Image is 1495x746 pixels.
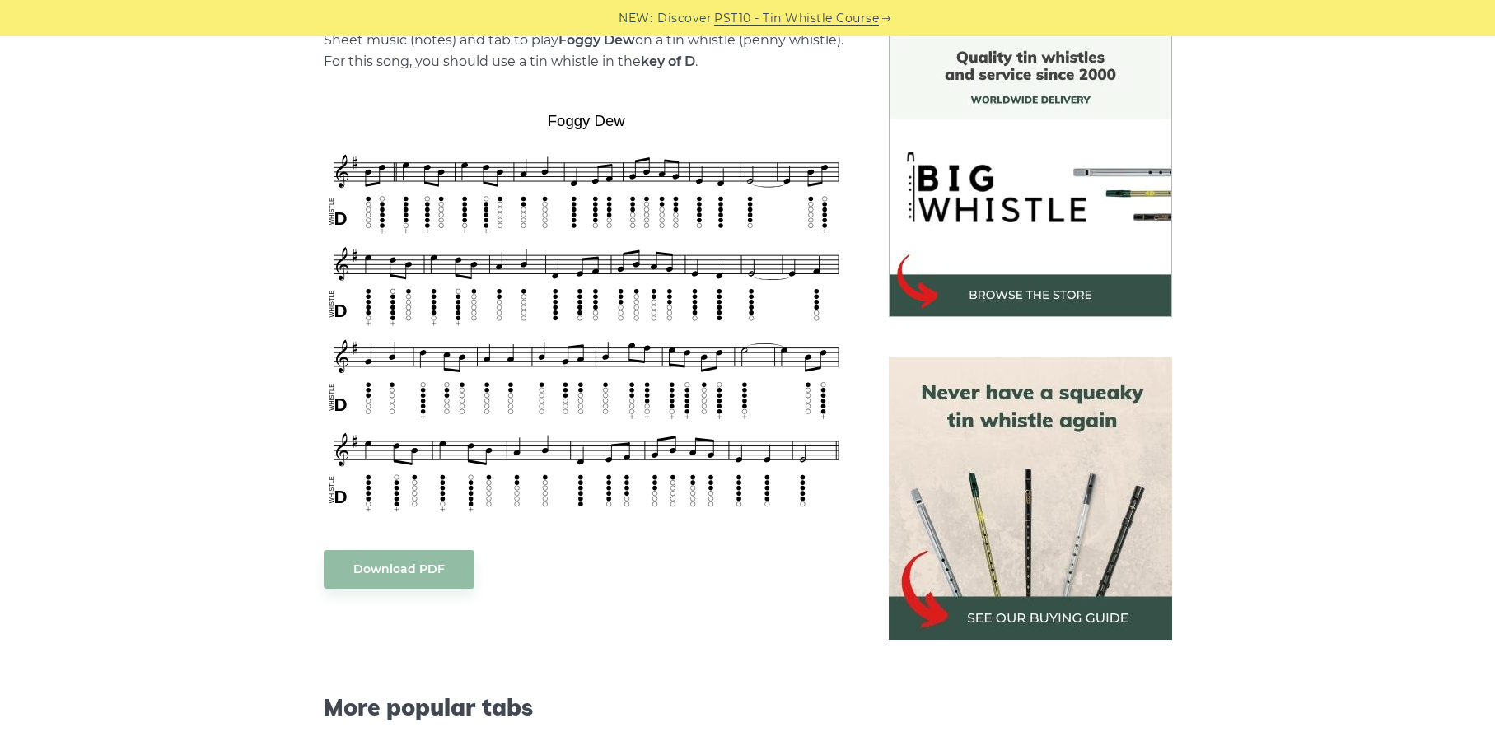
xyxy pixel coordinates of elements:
[619,9,652,28] span: NEW:
[889,34,1172,317] img: BigWhistle Tin Whistle Store
[657,9,712,28] span: Discover
[558,32,635,48] strong: Foggy Dew
[324,693,849,721] span: More popular tabs
[324,30,849,72] p: Sheet music (notes) and tab to play on a tin whistle (penny whistle). For this song, you should u...
[641,54,695,69] strong: key of D
[714,9,879,28] a: PST10 - Tin Whistle Course
[324,550,474,589] a: Download PDF
[324,106,849,516] img: Foggy Dew Tin Whistle Tab & Sheet Music
[889,357,1172,640] img: tin whistle buying guide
